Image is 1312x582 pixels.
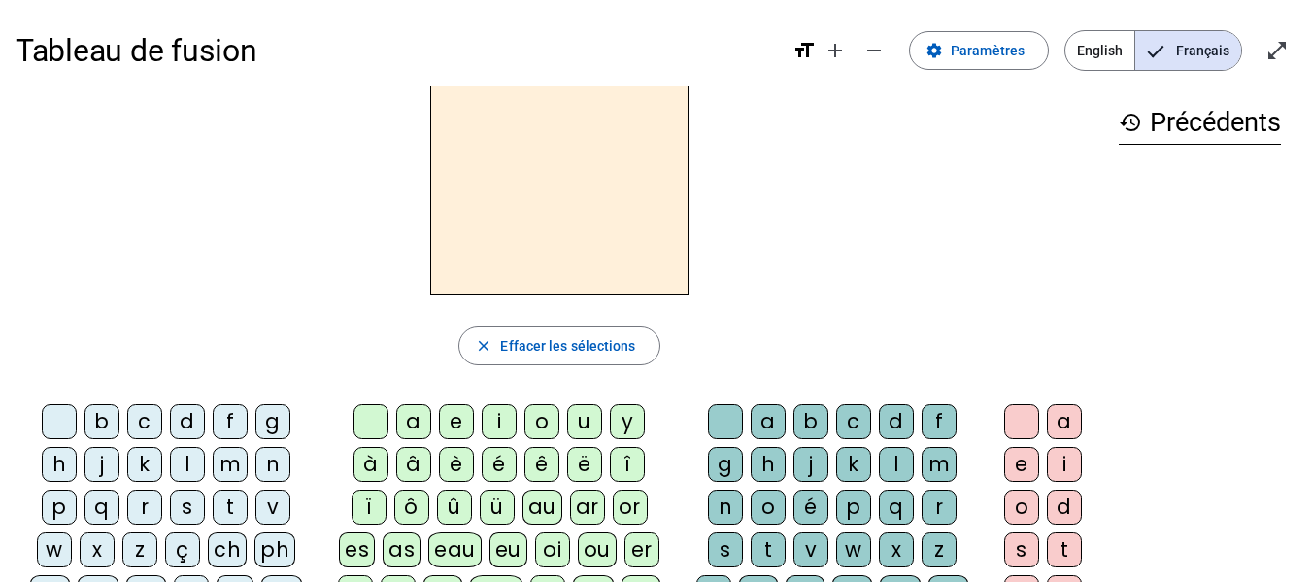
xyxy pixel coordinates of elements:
div: è [439,447,474,482]
div: t [213,490,248,525]
h1: Tableau de fusion [16,19,777,82]
div: ô [394,490,429,525]
button: Entrer en plein écran [1258,31,1296,70]
mat-icon: format_size [792,39,816,62]
mat-icon: open_in_full [1265,39,1289,62]
div: n [255,447,290,482]
div: ou [578,532,617,567]
div: û [437,490,472,525]
div: r [127,490,162,525]
div: q [84,490,119,525]
button: Augmenter la taille de la police [816,31,855,70]
div: j [84,447,119,482]
div: ç [165,532,200,567]
div: or [613,490,648,525]
div: es [339,532,375,567]
div: eau [428,532,482,567]
div: h [751,447,786,482]
div: ar [570,490,605,525]
div: e [439,404,474,439]
div: g [708,447,743,482]
div: c [836,404,871,439]
div: d [879,404,914,439]
div: ü [480,490,515,525]
div: w [836,532,871,567]
div: ph [254,532,295,567]
div: d [170,404,205,439]
h3: Précédents [1119,101,1281,145]
div: î [610,447,645,482]
mat-icon: history [1119,111,1142,134]
div: m [213,447,248,482]
span: Paramètres [951,39,1025,62]
div: h [42,447,77,482]
div: v [255,490,290,525]
div: z [122,532,157,567]
div: q [879,490,914,525]
div: z [922,532,957,567]
div: i [482,404,517,439]
div: o [1004,490,1039,525]
div: c [127,404,162,439]
div: b [84,404,119,439]
div: n [708,490,743,525]
div: eu [489,532,527,567]
div: l [170,447,205,482]
div: j [793,447,828,482]
div: s [170,490,205,525]
div: o [751,490,786,525]
div: ch [208,532,247,567]
div: à [353,447,388,482]
div: f [922,404,957,439]
div: é [793,490,828,525]
div: k [836,447,871,482]
div: k [127,447,162,482]
div: f [213,404,248,439]
div: t [751,532,786,567]
div: a [751,404,786,439]
mat-icon: remove [862,39,886,62]
div: s [708,532,743,567]
div: x [879,532,914,567]
mat-icon: close [475,337,492,355]
div: a [1047,404,1082,439]
button: Paramètres [909,31,1049,70]
div: ë [567,447,602,482]
span: English [1065,31,1134,70]
div: g [255,404,290,439]
div: x [80,532,115,567]
div: as [383,532,421,567]
div: u [567,404,602,439]
div: er [624,532,659,567]
div: p [42,490,77,525]
div: m [922,447,957,482]
mat-button-toggle-group: Language selection [1064,30,1242,71]
mat-icon: settings [925,42,943,59]
div: v [793,532,828,567]
div: r [922,490,957,525]
div: au [522,490,562,525]
span: Français [1135,31,1241,70]
div: y [610,404,645,439]
div: t [1047,532,1082,567]
div: â [396,447,431,482]
div: é [482,447,517,482]
div: e [1004,447,1039,482]
div: d [1047,490,1082,525]
div: b [793,404,828,439]
div: s [1004,532,1039,567]
div: l [879,447,914,482]
div: w [37,532,72,567]
div: ï [352,490,387,525]
button: Effacer les sélections [458,326,659,365]
mat-icon: add [824,39,847,62]
div: oi [535,532,570,567]
button: Diminuer la taille de la police [855,31,893,70]
div: a [396,404,431,439]
span: Effacer les sélections [500,334,635,358]
div: o [524,404,559,439]
div: i [1047,447,1082,482]
div: p [836,490,871,525]
div: ê [524,447,559,482]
